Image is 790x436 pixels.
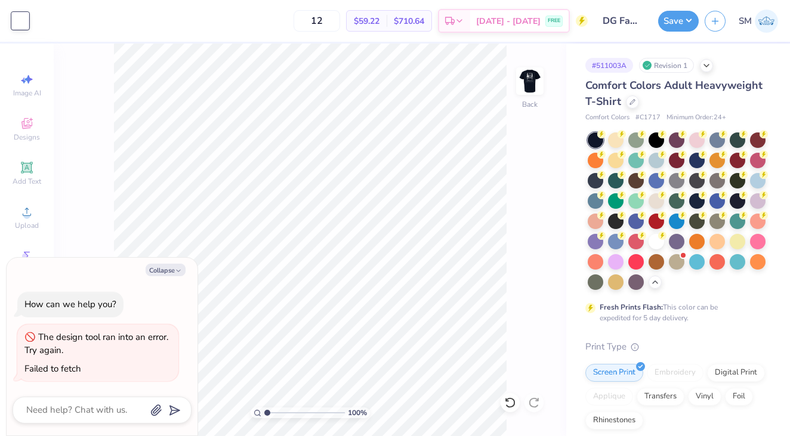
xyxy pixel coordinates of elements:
[755,10,778,33] img: Savannah Martin
[476,15,541,27] span: [DATE] - [DATE]
[14,132,40,142] span: Designs
[707,364,765,382] div: Digital Print
[637,388,684,406] div: Transfers
[739,10,778,33] a: SM
[24,331,168,357] div: The design tool ran into an error. Try again.
[146,264,186,276] button: Collapse
[585,388,633,406] div: Applique
[13,88,41,98] span: Image AI
[658,11,699,32] button: Save
[585,364,643,382] div: Screen Print
[666,113,726,123] span: Minimum Order: 24 +
[354,15,379,27] span: $59.22
[548,17,560,25] span: FREE
[394,15,424,27] span: $710.64
[639,58,694,73] div: Revision 1
[24,363,81,375] div: Failed to fetch
[348,407,367,418] span: 100 %
[635,113,661,123] span: # C1717
[585,113,629,123] span: Comfort Colors
[585,58,633,73] div: # 511003A
[518,69,542,93] img: Back
[585,78,763,109] span: Comfort Colors Adult Heavyweight T-Shirt
[594,9,652,33] input: Untitled Design
[15,221,39,230] span: Upload
[688,388,721,406] div: Vinyl
[294,10,340,32] input: – –
[585,412,643,429] div: Rhinestones
[600,302,746,323] div: This color can be expedited for 5 day delivery.
[739,14,752,28] span: SM
[647,364,703,382] div: Embroidery
[522,99,538,110] div: Back
[600,302,663,312] strong: Fresh Prints Flash:
[13,177,41,186] span: Add Text
[585,340,766,354] div: Print Type
[725,388,753,406] div: Foil
[24,298,116,310] div: How can we help you?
